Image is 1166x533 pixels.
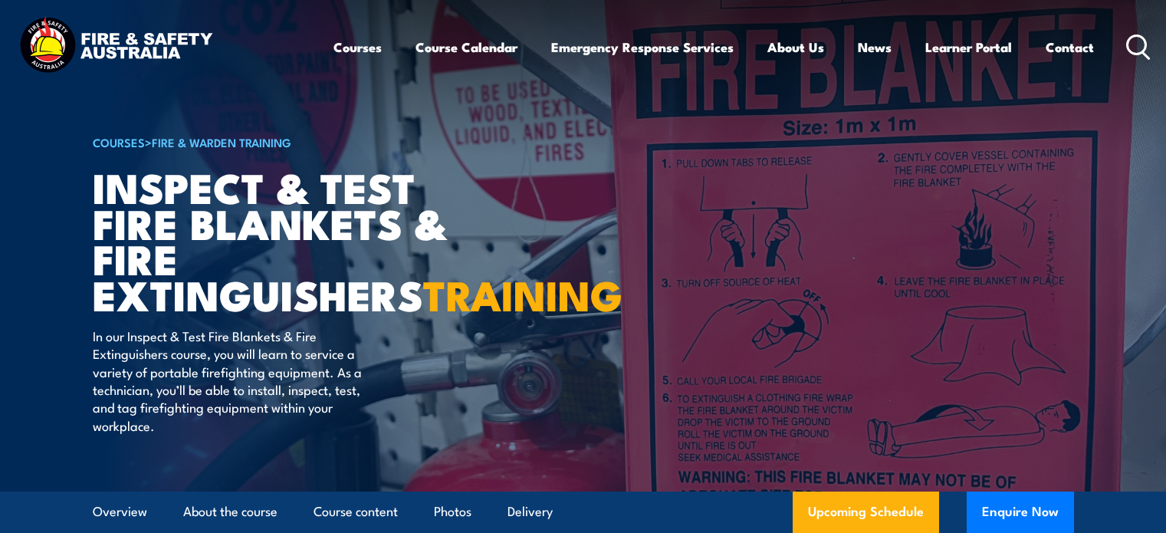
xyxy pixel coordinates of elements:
[423,262,622,325] strong: TRAINING
[507,492,553,532] a: Delivery
[415,27,517,67] a: Course Calendar
[967,492,1074,533] button: Enquire Now
[183,492,278,532] a: About the course
[93,133,471,151] h6: >
[767,27,824,67] a: About Us
[152,133,291,150] a: Fire & Warden Training
[314,492,398,532] a: Course content
[333,27,382,67] a: Courses
[1046,27,1094,67] a: Contact
[793,492,939,533] a: Upcoming Schedule
[93,169,471,312] h1: Inspect & Test Fire Blankets & Fire Extinguishers
[93,327,373,434] p: In our Inspect & Test Fire Blankets & Fire Extinguishers course, you will learn to service a vari...
[93,492,147,532] a: Overview
[858,27,892,67] a: News
[551,27,734,67] a: Emergency Response Services
[93,133,145,150] a: COURSES
[434,492,471,532] a: Photos
[925,27,1012,67] a: Learner Portal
